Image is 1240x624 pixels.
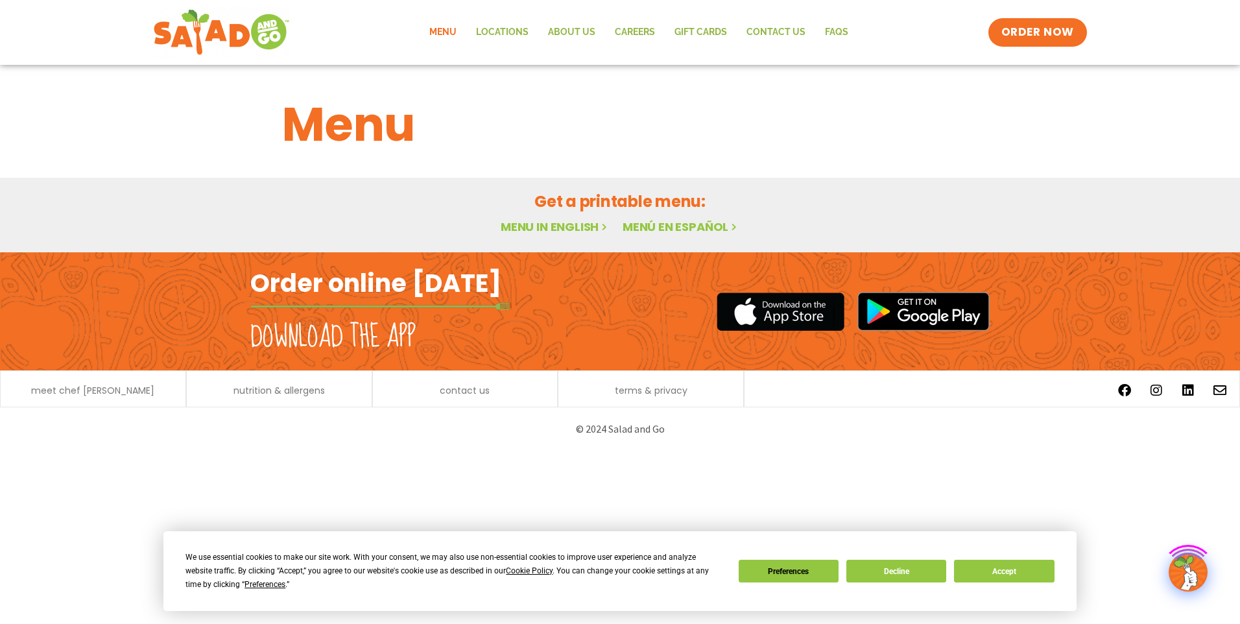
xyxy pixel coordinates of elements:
[1001,25,1074,40] span: ORDER NOW
[153,6,290,58] img: new-SAG-logo-768×292
[665,18,737,47] a: GIFT CARDS
[420,18,466,47] a: Menu
[538,18,605,47] a: About Us
[466,18,538,47] a: Locations
[250,319,416,355] h2: Download the app
[244,580,285,589] span: Preferences
[623,219,739,235] a: Menú en español
[501,219,610,235] a: Menu in English
[257,420,983,438] p: © 2024 Salad and Go
[250,267,501,299] h2: Order online [DATE]
[250,303,510,310] img: fork
[815,18,858,47] a: FAQs
[954,560,1054,582] button: Accept
[615,386,687,395] a: terms & privacy
[605,18,665,47] a: Careers
[31,386,154,395] a: meet chef [PERSON_NAME]
[185,551,722,592] div: We use essential cookies to make our site work. With your consent, we may also use non-essential ...
[420,18,858,47] nav: Menu
[717,291,844,333] img: appstore
[737,18,815,47] a: Contact Us
[440,386,490,395] a: contact us
[282,90,958,160] h1: Menu
[739,560,839,582] button: Preferences
[163,531,1077,611] div: Cookie Consent Prompt
[846,560,946,582] button: Decline
[282,190,958,213] h2: Get a printable menu:
[988,18,1087,47] a: ORDER NOW
[857,292,990,331] img: google_play
[506,566,553,575] span: Cookie Policy
[233,386,325,395] a: nutrition & allergens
